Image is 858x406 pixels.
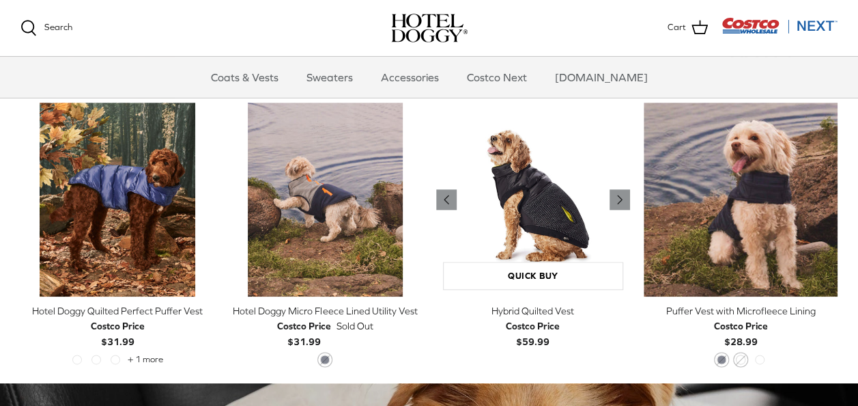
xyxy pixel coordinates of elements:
a: Previous [610,189,630,210]
a: Coats & Vests [199,57,291,98]
div: Costco Price [91,319,145,334]
div: Hotel Doggy Micro Fleece Lined Utility Vest [228,303,422,319]
span: Cart [668,21,686,35]
a: Cart [668,19,708,37]
a: Hybrid Quilted Vest Costco Price$59.99 [436,303,630,349]
a: Search [20,20,72,36]
a: Previous [436,189,457,210]
div: Hybrid Quilted Vest [436,303,630,319]
a: Hotel Doggy Micro Fleece Lined Utility Vest [228,103,422,297]
a: Hybrid Quilted Vest [436,103,630,297]
div: Costco Price [277,319,331,334]
div: Costco Price [506,319,560,334]
a: Visit Costco Next [721,26,838,36]
a: [DOMAIN_NAME] [543,57,660,98]
a: Hotel Doggy Quilted Perfect Puffer Vest [20,103,214,297]
a: Puffer Vest with Microfleece Lining [644,103,838,297]
a: Hotel Doggy Micro Fleece Lined Utility Vest Costco Price$31.99 Sold Out [228,303,422,349]
div: Costco Price [713,319,767,334]
a: hoteldoggy.com hoteldoggycom [391,14,468,42]
a: Costco Next [455,57,539,98]
img: hoteldoggycom [391,14,468,42]
b: $28.99 [713,319,767,347]
a: Sweaters [294,57,365,98]
a: Quick buy [443,262,623,290]
span: + 1 more [128,355,163,364]
span: Sold Out [337,319,373,334]
div: Puffer Vest with Microfleece Lining [644,303,838,319]
a: Accessories [369,57,451,98]
b: $31.99 [91,319,145,347]
img: Costco Next [721,17,838,34]
div: Hotel Doggy Quilted Perfect Puffer Vest [20,303,214,319]
a: Hotel Doggy Quilted Perfect Puffer Vest Costco Price$31.99 [20,303,214,349]
b: $59.99 [506,319,560,347]
a: Puffer Vest with Microfleece Lining Costco Price$28.99 [644,303,838,349]
span: Search [44,22,72,32]
b: $31.99 [277,319,331,347]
